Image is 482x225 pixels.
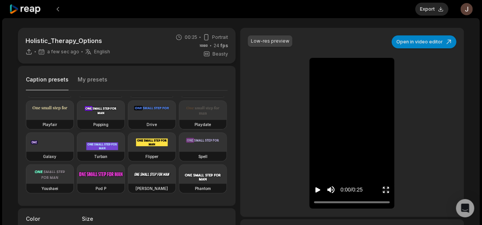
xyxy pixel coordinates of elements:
h3: Playdate [195,121,211,128]
h3: Spell [198,153,207,160]
h3: Flipper [145,153,158,160]
span: a few sec ago [47,49,79,55]
p: Holistic_Therapy_Options [26,36,110,45]
h3: Turban [94,153,108,160]
span: Beasty [212,51,228,57]
h3: Popping [93,121,109,128]
button: My presets [78,76,107,90]
button: Open in video editor [392,35,456,48]
span: fps [220,43,228,48]
div: Open Intercom Messenger [456,199,474,217]
div: Low-res preview [251,38,289,45]
span: Portrait [212,34,228,41]
h3: Playfair [43,121,57,128]
h3: Pod P [96,185,106,191]
span: 00:25 [185,34,197,41]
h3: [PERSON_NAME] [136,185,168,191]
label: Size [82,215,133,223]
span: 24 [214,42,228,49]
span: English [94,49,110,55]
button: Play video [314,183,322,197]
div: 0:00 / 0:25 [340,186,362,194]
h3: Galaxy [43,153,57,160]
button: Caption presets [26,76,69,91]
h3: Drive [147,121,157,128]
button: Mute sound [326,185,336,195]
label: Color [26,215,77,223]
button: Enter Fullscreen [382,183,390,197]
h3: Phantom [195,185,211,191]
h3: Youshaei [41,185,58,191]
button: Export [415,3,448,16]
